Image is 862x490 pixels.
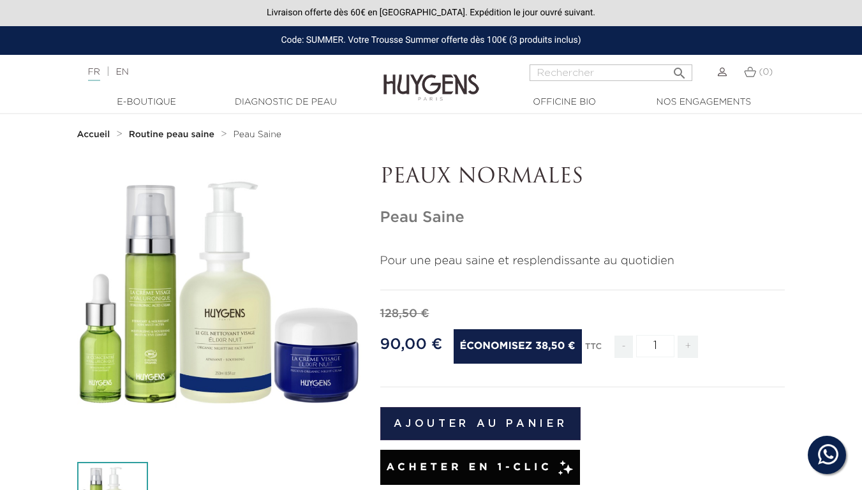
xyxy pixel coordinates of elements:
[77,130,110,139] strong: Accueil
[233,130,281,139] span: Peau Saine
[380,253,785,270] p: Pour une peau saine et resplendissante au quotidien
[640,96,768,109] a: Nos engagements
[380,337,443,352] span: 90,00 €
[380,209,785,227] h1: Peau Saine
[380,165,785,189] p: PEAUX NORMALES
[636,335,674,357] input: Quantité
[585,333,602,367] div: TTC
[501,96,628,109] a: Officine Bio
[383,54,479,103] img: Huygens
[129,130,218,140] a: Routine peau saine
[77,130,113,140] a: Accueil
[668,61,691,78] button: 
[115,68,128,77] a: EN
[678,336,698,358] span: +
[129,130,214,139] strong: Routine peau saine
[222,96,350,109] a: Diagnostic de peau
[233,130,281,140] a: Peau Saine
[454,329,582,364] span: Économisez 38,50 €
[614,336,632,358] span: -
[88,68,100,81] a: FR
[530,64,692,81] input: Rechercher
[380,407,581,440] button: Ajouter au panier
[83,96,211,109] a: E-Boutique
[380,308,429,320] span: 128,50 €
[82,64,350,80] div: |
[759,68,773,77] span: (0)
[672,62,687,77] i: 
